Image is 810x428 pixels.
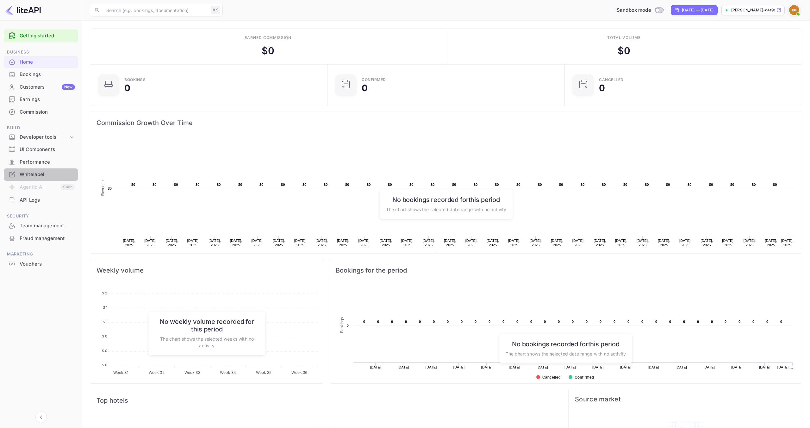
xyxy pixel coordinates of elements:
text: [DATE], 2025 [123,239,135,247]
text: 0 [738,320,740,324]
div: $ 0 [262,44,274,58]
text: $0 [388,183,392,186]
text: 0 [683,320,685,324]
text: [DATE] [481,365,493,369]
a: UI Components [4,143,78,155]
div: Developer tools [20,134,69,141]
p: The chart shows the selected weeks with no activity [155,336,259,349]
text: [DATE], 2025 [701,239,713,247]
text: [DATE] [620,365,632,369]
tspan: $ 1 [103,320,107,324]
text: $0 [196,183,200,186]
text: [DATE], 2025 [166,239,178,247]
tspan: $ 0 [102,363,107,367]
div: [DATE] — [DATE] [682,7,713,13]
h6: No weekly volume recorded for this period [155,318,259,333]
text: [DATE] [759,365,770,369]
div: CANCELLED [599,78,624,82]
text: [DATE], 2025 [294,239,307,247]
text: $0 [345,183,349,186]
text: [DATE], 2025 [508,239,520,247]
a: CustomersNew [4,81,78,93]
tspan: Week 36 [291,370,307,375]
text: Revenue [101,180,105,196]
span: Source market [575,395,796,403]
img: LiteAPI logo [5,5,41,15]
a: Home [4,56,78,68]
div: Earnings [4,93,78,106]
tspan: Week 34 [220,370,236,375]
span: Top hotels [97,395,557,406]
text: [DATE] [592,365,604,369]
text: $0 [217,183,221,186]
div: Home [20,59,75,66]
text: 0 [461,320,463,324]
div: 0 [362,84,368,92]
a: Getting started [20,32,75,40]
text: [DATE], 2025 [187,239,200,247]
div: Total volume [607,35,641,41]
text: $0 [409,183,414,186]
text: $0 [131,183,135,186]
text: $0 [623,183,627,186]
div: UI Components [20,146,75,153]
div: Commission [20,109,75,116]
text: 0 [780,320,782,324]
text: 0 [614,320,615,324]
a: Performance [4,156,78,168]
div: New [62,84,75,90]
text: [DATE] [537,365,548,369]
text: 0 [752,320,754,324]
text: $0 [730,183,734,186]
a: Commission [4,106,78,118]
text: $0 [452,183,456,186]
text: 0 [669,320,671,324]
div: Bookings [20,71,75,78]
text: [DATE], 2025 [722,239,734,247]
text: 0 [419,320,421,324]
tspan: $ 0 [102,349,107,353]
span: Bookings for the period [336,265,796,275]
text: [DATE], 2025 [637,239,649,247]
text: $0 [773,183,777,186]
text: 0 [558,320,560,324]
div: Whitelabel [20,171,75,178]
div: Confirmed [362,78,386,82]
div: Team management [20,222,75,230]
text: [DATE], 2025 [551,239,563,247]
div: API Logs [20,197,75,204]
div: $ 0 [618,44,630,58]
text: [DATE], 2025 [744,239,756,247]
text: $0 [688,183,692,186]
a: Earnings [4,93,78,105]
div: Bookings [4,68,78,81]
text: 0 [766,320,768,324]
text: 0 [711,320,713,324]
text: [DATE], 2025 [487,239,499,247]
text: 0 [405,320,407,324]
text: $0 [709,183,713,186]
img: Eduardo Granados [789,5,799,15]
text: Confirmed [575,375,594,380]
a: Bookings [4,68,78,80]
text: [DATE] [731,365,743,369]
text: [DATE],… [777,365,793,369]
text: 0 [627,320,629,324]
text: [DATE] [426,365,437,369]
text: 0 [544,320,546,324]
text: [DATE], 2025 [209,239,221,247]
text: 0 [363,320,365,324]
span: Security [4,213,78,220]
text: $0 [324,183,328,186]
div: API Logs [4,194,78,206]
text: $0 [581,183,585,186]
text: $0 [431,183,435,186]
text: $0 [666,183,670,186]
text: $0 [153,183,157,186]
text: 0 [655,320,657,324]
text: [DATE], 2025 [594,239,606,247]
text: $0 [495,183,499,186]
text: $0 [645,183,649,186]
